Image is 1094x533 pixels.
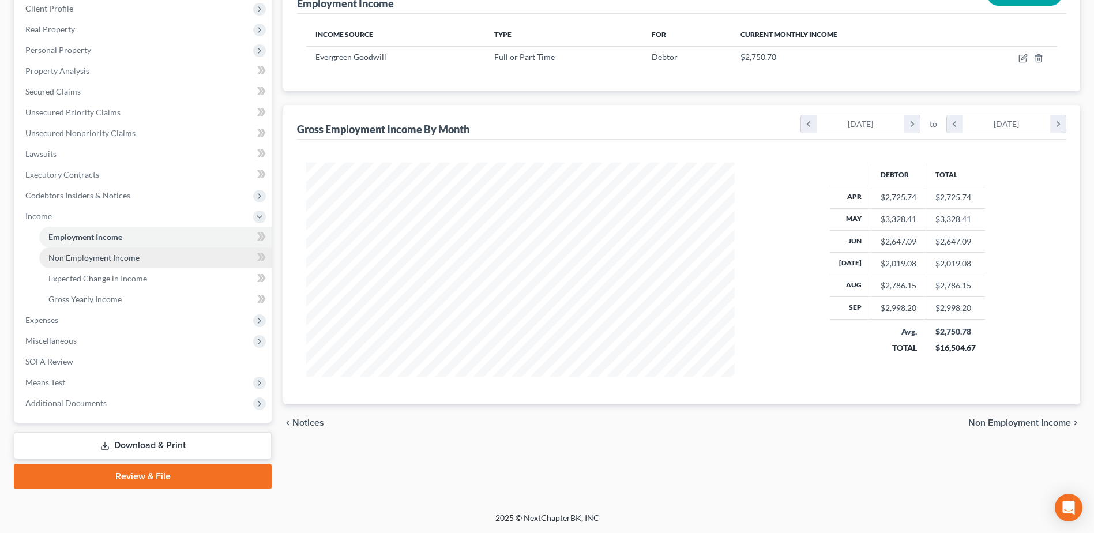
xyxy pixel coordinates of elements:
[652,30,666,39] span: For
[963,115,1051,133] div: [DATE]
[926,163,985,186] th: Total
[881,280,916,291] div: $2,786.15
[968,418,1071,427] span: Non Employment Income
[935,326,976,337] div: $2,750.78
[830,275,871,296] th: Aug
[48,253,140,262] span: Non Employment Income
[283,418,324,427] button: chevron_left Notices
[25,128,136,138] span: Unsecured Nonpriority Claims
[830,186,871,208] th: Apr
[881,192,916,203] div: $2,725.74
[947,115,963,133] i: chevron_left
[830,297,871,319] th: Sep
[25,336,77,346] span: Miscellaneous
[1050,115,1066,133] i: chevron_right
[48,273,147,283] span: Expected Change in Income
[881,258,916,269] div: $2,019.08
[1071,418,1080,427] i: chevron_right
[219,512,876,533] div: 2025 © NextChapterBK, INC
[315,30,373,39] span: Income Source
[39,289,272,310] a: Gross Yearly Income
[652,52,678,62] span: Debtor
[25,170,99,179] span: Executory Contracts
[830,253,871,275] th: [DATE]
[904,115,920,133] i: chevron_right
[930,118,937,130] span: to
[14,432,272,459] a: Download & Print
[25,45,91,55] span: Personal Property
[16,351,272,372] a: SOFA Review
[14,464,272,489] a: Review & File
[935,342,976,354] div: $16,504.67
[25,87,81,96] span: Secured Claims
[39,268,272,289] a: Expected Change in Income
[881,236,916,247] div: $2,647.09
[881,302,916,314] div: $2,998.20
[25,398,107,408] span: Additional Documents
[740,52,776,62] span: $2,750.78
[871,163,926,186] th: Debtor
[48,232,122,242] span: Employment Income
[1055,494,1082,521] div: Open Intercom Messenger
[48,294,122,304] span: Gross Yearly Income
[830,208,871,230] th: May
[926,230,985,252] td: $2,647.09
[740,30,837,39] span: Current Monthly Income
[25,356,73,366] span: SOFA Review
[968,418,1080,427] button: Non Employment Income chevron_right
[25,149,57,159] span: Lawsuits
[315,52,386,62] span: Evergreen Goodwill
[830,230,871,252] th: Jun
[881,326,917,337] div: Avg.
[39,247,272,268] a: Non Employment Income
[926,297,985,319] td: $2,998.20
[801,115,817,133] i: chevron_left
[881,213,916,225] div: $3,328.41
[292,418,324,427] span: Notices
[16,102,272,123] a: Unsecured Priority Claims
[16,123,272,144] a: Unsecured Nonpriority Claims
[926,253,985,275] td: $2,019.08
[297,122,469,136] div: Gross Employment Income By Month
[25,377,65,387] span: Means Test
[817,115,905,133] div: [DATE]
[25,190,130,200] span: Codebtors Insiders & Notices
[16,164,272,185] a: Executory Contracts
[25,66,89,76] span: Property Analysis
[25,24,75,34] span: Real Property
[926,275,985,296] td: $2,786.15
[25,107,121,117] span: Unsecured Priority Claims
[39,227,272,247] a: Employment Income
[25,211,52,221] span: Income
[16,61,272,81] a: Property Analysis
[881,342,917,354] div: TOTAL
[926,186,985,208] td: $2,725.74
[926,208,985,230] td: $3,328.41
[283,418,292,427] i: chevron_left
[16,81,272,102] a: Secured Claims
[494,30,512,39] span: Type
[16,144,272,164] a: Lawsuits
[494,52,555,62] span: Full or Part Time
[25,315,58,325] span: Expenses
[25,3,73,13] span: Client Profile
